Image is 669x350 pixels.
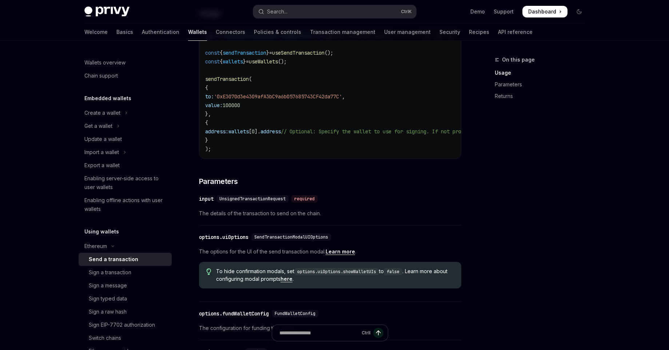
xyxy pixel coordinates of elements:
span: = [269,50,272,56]
span: { [205,84,208,91]
a: User management [384,23,431,41]
button: Toggle Create a wallet section [79,106,172,119]
span: ( [249,76,252,82]
div: Update a wallet [84,135,122,143]
div: Sign a transaction [89,268,131,277]
span: [ [249,128,252,135]
button: Open search [253,5,416,18]
a: here [280,276,292,282]
a: Welcome [84,23,108,41]
a: Update a wallet [79,133,172,146]
a: Transaction management [310,23,375,41]
a: Send a transaction [79,253,172,266]
span: The options for the UI of the send transaction modal. . [199,247,461,256]
a: Chain support [79,69,172,82]
button: Toggle Import a wallet section [79,146,172,159]
div: Enabling server-side access to user wallets [84,174,167,192]
div: input [199,195,214,202]
span: to: [205,93,214,100]
span: address: [205,128,228,135]
div: Sign a raw hash [89,307,127,316]
div: options.uiOptions [199,233,248,241]
div: Chain support [84,71,118,80]
a: Wallets overview [79,56,172,69]
code: options.uiOptions.showWalletUIs [294,268,379,275]
div: Enabling offline actions with user wallets [84,196,167,213]
div: Create a wallet [84,109,120,117]
span: , [342,93,345,100]
span: '0xE3070d3e4309afA3bC9a6b057685743CF42da77C' [214,93,342,100]
a: Usage [495,67,591,79]
span: FundWalletConfig [275,311,315,316]
a: Authentication [142,23,179,41]
a: Parameters [495,79,591,90]
h5: Using wallets [84,227,119,236]
span: address [260,128,281,135]
a: Sign EIP-7702 authorization [79,318,172,331]
a: Security [439,23,460,41]
span: const [205,58,220,65]
span: } [205,137,208,143]
a: Export a wallet [79,159,172,172]
div: Sign typed data [89,294,127,303]
button: Toggle dark mode [573,6,585,17]
a: Learn more [326,248,355,255]
span: ]. [255,128,260,135]
div: Ethereum [84,242,107,251]
div: required [291,195,318,202]
span: Dashboard [528,8,556,15]
a: Wallets [188,23,207,41]
div: options.fundWalletConfig [199,310,269,317]
input: Ask a question... [279,325,359,341]
a: Support [494,8,514,15]
a: Enabling server-side access to user wallets [79,172,172,194]
span: UnsignedTransactionRequest [219,196,286,202]
div: Search... [267,7,287,16]
a: Enabling offline actions with user wallets [79,194,172,216]
a: Dashboard [522,6,568,17]
a: API reference [498,23,533,41]
a: Switch chains [79,331,172,345]
a: Sign a message [79,279,172,292]
div: Get a wallet [84,122,112,130]
svg: Tip [206,268,211,275]
span: sendTransaction [205,76,249,82]
span: useSendTransaction [272,50,324,56]
span: wallets [223,58,243,65]
a: Sign a raw hash [79,305,172,318]
a: Returns [495,90,591,102]
span: { [220,58,223,65]
span: { [205,119,208,126]
span: = [246,58,249,65]
span: // Optional: Specify the wallet to use for signing. If not provided, the first wallet will be used. [281,128,569,135]
a: Sign a transaction [79,266,172,279]
span: value: [205,102,223,109]
span: (); [324,50,333,56]
div: Import a wallet [84,148,119,157]
span: const [205,50,220,56]
img: dark logo [84,7,130,17]
span: On this page [502,55,535,64]
button: Toggle Get a wallet section [79,119,172,133]
span: wallets [228,128,249,135]
span: } [243,58,246,65]
div: Send a transaction [89,255,138,264]
span: SendTransactionModalUIOptions [254,234,328,240]
span: { [220,50,223,56]
div: Switch chains [89,334,121,342]
span: Parameters [199,176,238,186]
span: (); [278,58,287,65]
span: useWallets [249,58,278,65]
span: To hide confirmation modals, set to . Learn more about configuring modal prompts . [216,268,454,283]
span: }, [205,111,211,117]
button: Send message [373,328,383,338]
span: Ctrl K [401,9,412,15]
div: Sign EIP-7702 authorization [89,320,155,329]
div: Wallets overview [84,58,126,67]
button: Toggle Ethereum section [79,240,172,253]
code: false [384,268,402,275]
span: ); [205,146,211,152]
span: } [266,50,269,56]
div: Export a wallet [84,161,120,170]
a: Recipes [469,23,489,41]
